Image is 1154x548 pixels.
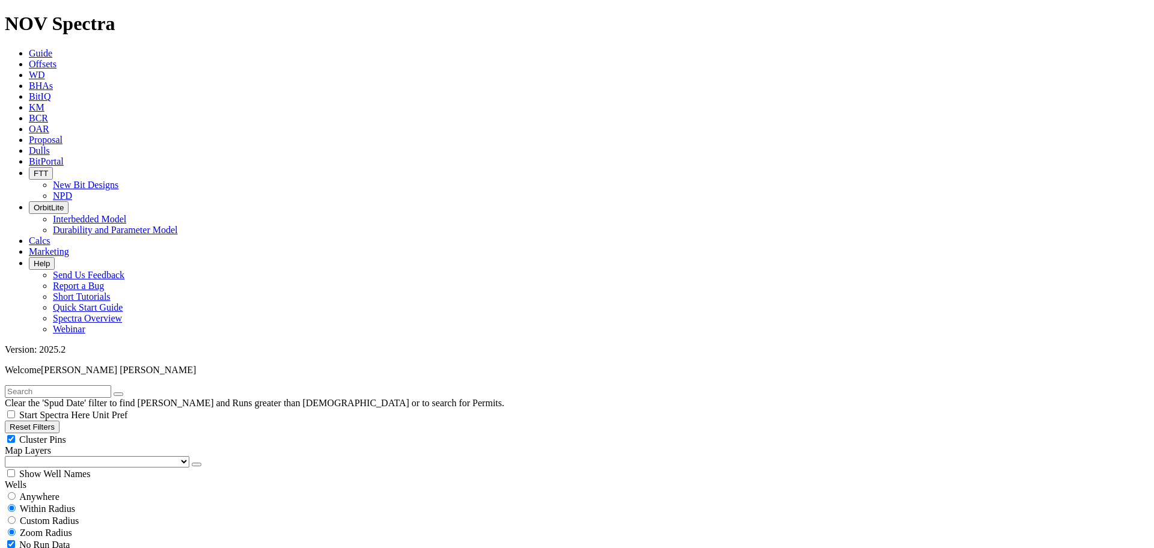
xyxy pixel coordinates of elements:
[20,516,79,526] span: Custom Radius
[53,291,111,302] a: Short Tutorials
[5,445,51,455] span: Map Layers
[29,236,50,246] a: Calcs
[53,214,126,224] a: Interbedded Model
[5,421,60,433] button: Reset Filters
[29,135,63,145] a: Proposal
[7,410,15,418] input: Start Spectra Here
[29,124,49,134] a: OAR
[20,528,72,538] span: Zoom Radius
[53,313,122,323] a: Spectra Overview
[29,81,53,91] a: BHAs
[92,410,127,420] span: Unit Pref
[41,365,196,375] span: [PERSON_NAME] [PERSON_NAME]
[19,492,60,502] span: Anywhere
[34,169,48,178] span: FTT
[53,225,178,235] a: Durability and Parameter Model
[5,13,1149,35] h1: NOV Spectra
[29,246,69,257] a: Marketing
[5,479,1149,490] div: Wells
[53,270,124,280] a: Send Us Feedback
[29,167,53,180] button: FTT
[29,156,64,166] a: BitPortal
[5,398,504,408] span: Clear the 'Spud Date' filter to find [PERSON_NAME] and Runs greater than [DEMOGRAPHIC_DATA] or to...
[5,365,1149,376] p: Welcome
[29,102,44,112] a: KM
[29,70,45,80] a: WD
[53,180,118,190] a: New Bit Designs
[29,91,50,102] a: BitIQ
[19,469,90,479] span: Show Well Names
[29,113,48,123] a: BCR
[20,504,75,514] span: Within Radius
[29,48,52,58] a: Guide
[19,434,66,445] span: Cluster Pins
[29,257,55,270] button: Help
[29,145,50,156] a: Dulls
[29,59,56,69] a: Offsets
[19,410,90,420] span: Start Spectra Here
[53,324,85,334] a: Webinar
[29,201,69,214] button: OrbitLite
[5,385,111,398] input: Search
[34,259,50,268] span: Help
[53,190,72,201] a: NPD
[34,203,64,212] span: OrbitLite
[53,281,104,291] a: Report a Bug
[53,302,123,312] a: Quick Start Guide
[5,344,1149,355] div: Version: 2025.2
